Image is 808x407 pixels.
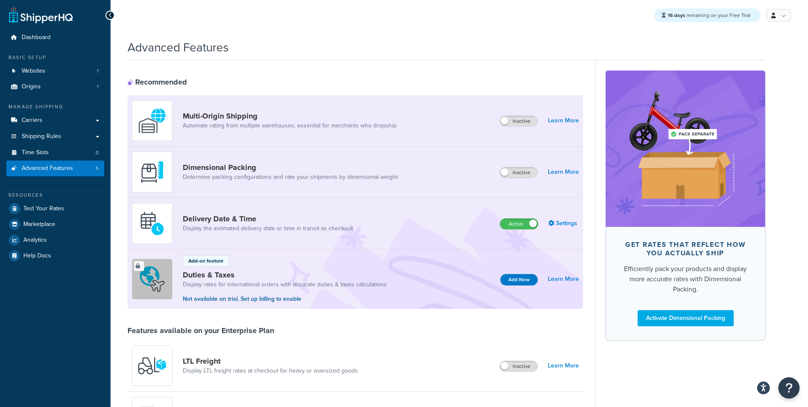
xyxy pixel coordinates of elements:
span: Time Slots [22,149,49,156]
a: Dashboard [6,30,104,45]
span: Marketplace [23,221,55,228]
a: Origins1 [6,79,104,95]
img: y79ZsPf0fXUFUhFXDzUgf+ktZg5F2+ohG75+v3d2s1D9TjoU8PiyCIluIjV41seZevKCRuEjTPPOKHJsQcmKCXGdfprl3L4q7... [137,351,167,381]
label: Active [500,219,538,229]
li: Origins [6,79,104,95]
li: Websites [6,63,104,79]
a: Help Docs [6,248,104,263]
a: Learn More [548,166,579,178]
span: Websites [22,68,45,75]
span: remaining on your Free Trial [668,11,751,19]
a: Test Your Rates [6,201,104,216]
a: Time Slots0 [6,145,104,161]
a: Delivery Date & Time [183,214,354,223]
div: Efficiently pack your products and display more accurate rates with Dimensional Packing. [619,264,751,294]
img: gfkeb5ejjkALwAAAABJRU5ErkJggg== [137,209,167,238]
div: Manage Shipping [6,103,104,110]
div: Features available on your Enterprise Plan [128,326,274,335]
a: Websites1 [6,63,104,79]
a: Learn More [548,273,579,285]
label: Inactive [500,116,537,126]
span: 0 [96,149,99,156]
span: Carriers [22,117,43,124]
img: feature-image-dim-d40ad3071a2b3c8e08177464837368e35600d3c5e73b18a22c1e4bb210dc32ac.png [618,83,752,214]
a: Automate rating from multiple warehouses, essential for merchants who dropship [183,122,397,130]
a: Display the estimated delivery date or time in transit as checkout. [183,224,354,233]
span: 1 [97,83,99,90]
a: Shipping Rules [6,129,104,144]
a: Multi-Origin Shipping [183,111,397,121]
span: Origins [22,83,41,90]
span: Dashboard [22,34,51,41]
div: Resources [6,192,104,199]
a: LTL Freight [183,356,358,366]
span: Help Docs [23,252,51,260]
span: Shipping Rules [22,133,61,140]
p: Add-on feature [188,257,224,265]
a: Marketplace [6,217,104,232]
span: 5 [96,165,99,172]
a: Carriers [6,113,104,128]
div: Recommended [128,77,187,87]
span: Test Your Rates [23,205,64,212]
a: Analytics [6,232,104,248]
label: Inactive [500,361,537,371]
img: WatD5o0RtDAAAAAElFTkSuQmCC [137,106,167,136]
span: Analytics [23,237,47,244]
label: Inactive [500,167,537,178]
div: Basic Setup [6,54,104,61]
li: Advanced Features [6,161,104,176]
span: Advanced Features [22,165,73,172]
span: 1 [97,68,99,75]
a: Learn More [548,360,579,372]
a: Duties & Taxes [183,270,387,280]
strong: 16 days [668,11,685,19]
p: Not available on trial. Set up billing to enable [183,294,387,304]
a: Determine packing configurations and rate your shipments by dimensional weight [183,173,398,181]
div: Get rates that reflect how you actually ship [619,240,751,257]
a: Settings [548,218,579,229]
a: Learn More [548,115,579,127]
a: Display rates for international orders with accurate duties & taxes calculations [183,280,387,289]
img: DTVBYsAAAAAASUVORK5CYII= [137,157,167,187]
li: Time Slots [6,145,104,161]
a: Activate Dimensional Packing [638,310,734,326]
a: Dimensional Packing [183,163,398,172]
button: Add Now [500,274,538,285]
a: Display LTL freight rates at checkout for heavy or oversized goods [183,367,358,375]
a: Advanced Features5 [6,161,104,176]
h1: Advanced Features [128,39,229,56]
button: Open Resource Center [778,377,799,399]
